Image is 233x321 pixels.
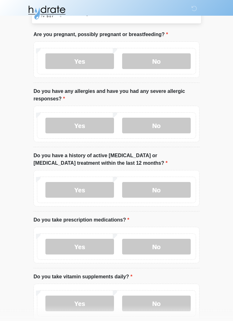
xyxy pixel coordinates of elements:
[45,296,114,312] label: Yes
[122,296,191,312] label: No
[34,88,199,103] label: Do you have any allergies and have you had any severe allergic responses?
[34,152,199,167] label: Do you have a history of active [MEDICAL_DATA] or [MEDICAL_DATA] treatment within the last 12 mon...
[45,182,114,198] label: Yes
[34,217,129,224] label: Do you take prescription medications?
[45,54,114,69] label: Yes
[45,239,114,255] label: Yes
[122,239,191,255] label: No
[122,182,191,198] label: No
[122,118,191,134] label: No
[45,118,114,134] label: Yes
[122,54,191,69] label: No
[27,5,66,20] img: Hydrate IV Bar - Glendale Logo
[34,273,132,281] label: Do you take vitamin supplements daily?
[34,31,168,39] label: Are you pregnant, possibly pregnant or breastfeeding?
